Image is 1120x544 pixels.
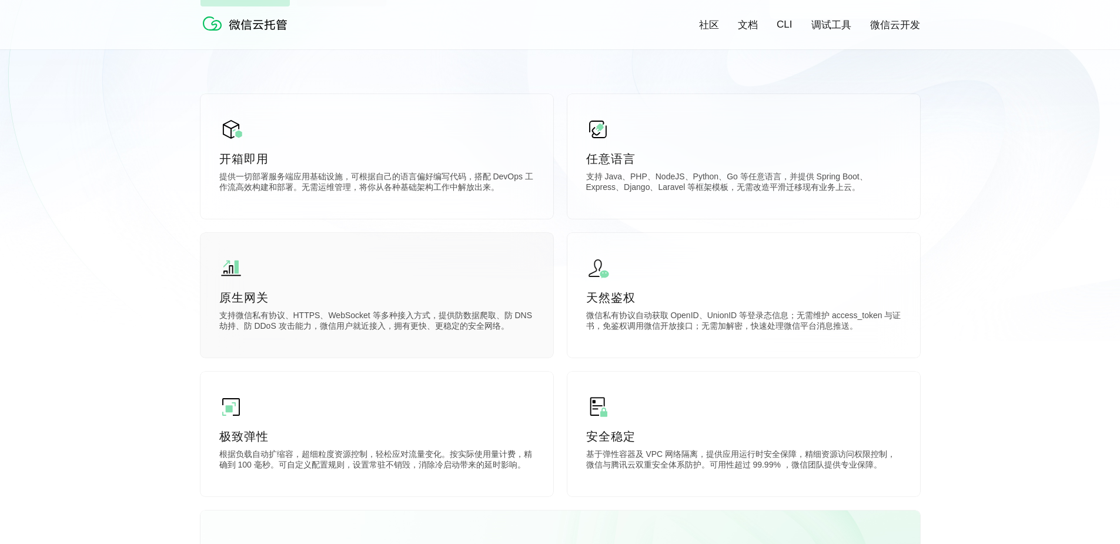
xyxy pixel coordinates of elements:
p: 支持微信私有协议、HTTPS、WebSocket 等多种接入方式，提供防数据爬取、防 DNS 劫持、防 DDoS 攻击能力，微信用户就近接入，拥有更快、更稳定的安全网络。 [219,311,534,334]
p: 提供一切部署服务端应用基础设施，可根据自己的语言偏好编写代码，搭配 DevOps 工作流高效构建和部署。无需运维管理，将你从各种基础架构工作中解放出来。 [219,172,534,195]
p: 根据负载自动扩缩容，超细粒度资源控制，轻松应对流量变化。按实际使用量计费，精确到 100 毫秒。可自定义配置规则，设置常驻不销毁，消除冷启动带来的延时影响。 [219,449,534,473]
a: 微信云开发 [870,18,920,32]
p: 基于弹性容器及 VPC 网络隔离，提供应用运行时安全保障，精细资源访问权限控制，微信与腾讯云双重安全体系防护。可用性超过 99.99% ，微信团队提供专业保障。 [586,449,901,473]
img: 微信云托管 [200,12,295,35]
p: 原生网关 [219,289,534,306]
p: 极致弹性 [219,428,534,445]
a: 调试工具 [811,18,851,32]
a: 文档 [738,18,758,32]
a: 社区 [699,18,719,32]
p: 支持 Java、PHP、NodeJS、Python、Go 等任意语言，并提供 Spring Boot、Express、Django、Laravel 等框架模板，无需改造平滑迁移现有业务上云。 [586,172,901,195]
a: 微信云托管 [200,27,295,37]
a: CLI [777,19,792,31]
p: 安全稳定 [586,428,901,445]
p: 天然鉴权 [586,289,901,306]
p: 任意语言 [586,151,901,167]
p: 微信私有协议自动获取 OpenID、UnionID 等登录态信息；无需维护 access_token 与证书，免鉴权调用微信开放接口；无需加解密，快速处理微信平台消息推送。 [586,311,901,334]
p: 开箱即用 [219,151,534,167]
